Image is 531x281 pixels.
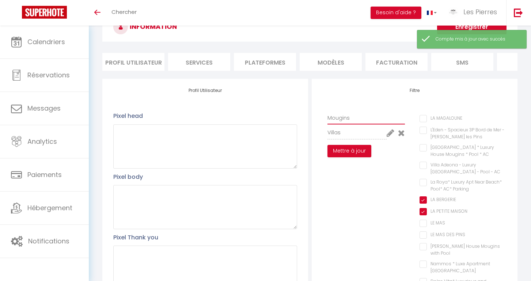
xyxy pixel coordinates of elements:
[27,203,72,212] span: Hébergement
[22,6,67,19] img: Super Booking
[234,53,296,71] li: Plateformes
[6,3,28,25] button: Ouvrir le widget de chat LiveChat
[111,8,137,16] span: Chercher
[27,104,61,113] span: Messages
[514,8,523,17] img: logout
[102,53,164,71] li: Profil Utilisateur
[27,70,70,80] span: Réservations
[27,170,62,179] span: Paiements
[168,53,230,71] li: Services
[365,53,428,71] li: Facturation
[437,20,507,34] button: Enregistrer
[431,53,493,71] li: SMS
[113,88,297,93] h4: Profil Utilisateur
[113,111,297,120] p: Pixel head
[448,7,459,18] img: ...
[436,36,519,43] div: Compte mis à jour avec succès
[28,236,69,246] span: Notifications
[113,233,297,242] p: Pixel Thank you
[300,53,362,71] li: MODÈLES
[327,145,371,157] button: Mettre à jour
[463,7,497,16] span: Les Pierres
[113,172,297,181] p: Pixel body
[371,7,421,19] button: Besoin d'aide ?
[102,12,517,42] h3: INFORMATION
[27,37,65,46] span: Calendriers
[27,137,57,146] span: Analytics
[323,88,507,93] h4: Filtre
